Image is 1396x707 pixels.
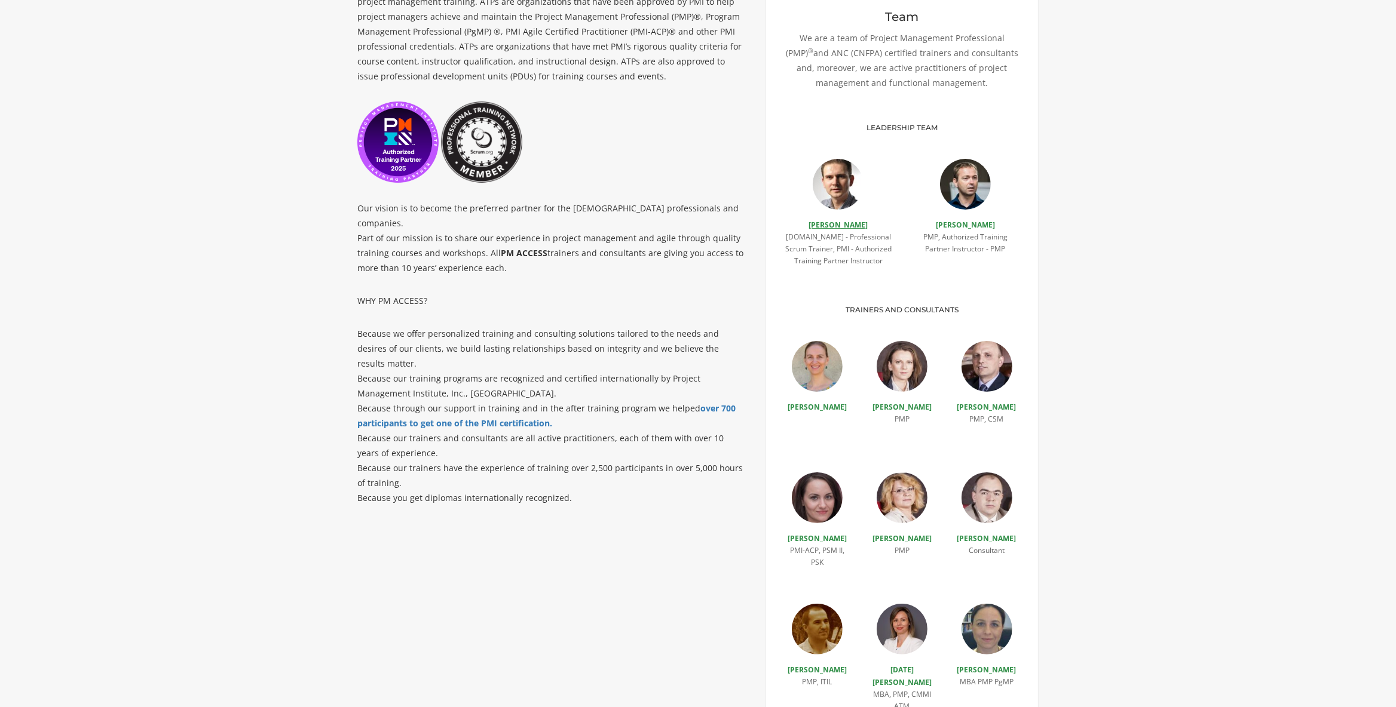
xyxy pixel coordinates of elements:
p: LEADERSHIP TEAM [775,120,1030,135]
p: PMP, Authorized Training Partner Instructor - PMP [911,231,1020,255]
li: Because our training programs are recognized and certified internationally by Project Management ... [357,371,748,401]
a: [PERSON_NAME] [788,533,847,543]
p: PMI-ACP, PSM II, PSK [784,545,851,568]
a: [PERSON_NAME] [872,533,932,543]
li: Because our trainers and consultants are all active practitioners, each of them with over 10 year... [357,431,748,460]
p: PMP [868,545,935,557]
p: PMP [868,413,935,425]
a: [PERSON_NAME] [936,220,995,230]
p: PMP, ITIL [784,676,851,688]
a: [PERSON_NAME] [957,402,1017,412]
p: WHY PM ACCESS? [357,293,748,308]
p: MBA PMP PgMP [953,676,1020,688]
p: Consultant [953,545,1020,557]
a: [PERSON_NAME] [788,402,847,412]
a: [PERSON_NAME] [957,533,1017,543]
a: over 700 participants to get one of the PMI certification. [357,402,736,429]
li: Because we offer personalized training and consulting solutions tailored to the needs and desires... [357,326,748,371]
sup: ® [808,47,813,55]
li: Because you get diplomas internationally recognized. [357,490,748,505]
p: PMP, CSM [953,413,1020,425]
p: Our vision is to become the preferred partner for the [DEMOGRAPHIC_DATA] professionals and compan... [357,201,748,275]
p: Team [784,10,1021,24]
li: Because through our support in training and in the after training program we helped [357,401,748,431]
a: [DATE][PERSON_NAME] [872,665,932,687]
a: [PERSON_NAME] [809,220,868,230]
li: Because our trainers have the experience of training over 2,500 participants in over 5,000 hours ... [357,460,748,490]
a: [PERSON_NAME] [957,665,1017,675]
p: TRAINERS AND CONSULTANTS [784,302,1021,317]
a: [PERSON_NAME] [872,402,932,412]
p: [DOMAIN_NAME] - Professional Scrum Trainer, PMI - Authorized Training Partner Instructor [784,231,893,267]
a: [PERSON_NAME] [788,665,847,675]
strong: PM ACCESS [501,247,547,259]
